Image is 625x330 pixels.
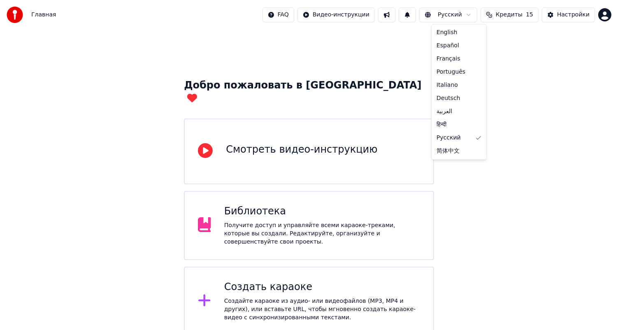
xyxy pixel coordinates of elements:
span: Português [437,68,465,76]
span: 简体中文 [437,147,460,155]
span: English [437,28,458,37]
span: Русский [437,134,461,142]
span: Français [437,55,460,63]
span: हिन्दी [437,121,446,129]
span: Español [437,42,459,50]
span: Italiano [437,81,458,89]
span: Deutsch [437,94,460,102]
span: العربية [437,107,452,116]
